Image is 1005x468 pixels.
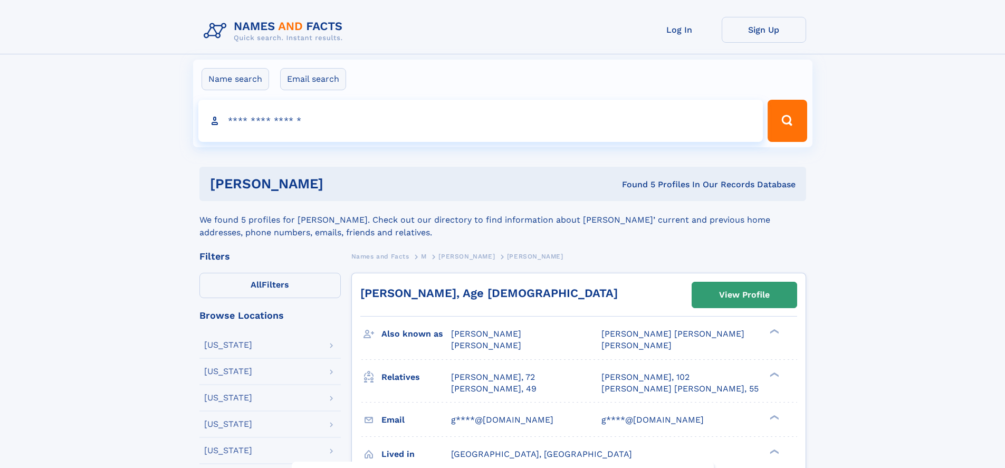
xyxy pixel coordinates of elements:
input: search input [198,100,763,142]
div: ❯ [767,328,780,335]
span: M [421,253,427,260]
a: View Profile [692,282,797,308]
span: [PERSON_NAME] [451,329,521,339]
div: We found 5 profiles for [PERSON_NAME]. Check out our directory to find information about [PERSON_... [199,201,806,239]
h3: Relatives [381,368,451,386]
div: ❯ [767,448,780,455]
div: ❯ [767,414,780,421]
a: [PERSON_NAME], 102 [601,371,690,383]
span: [PERSON_NAME] [507,253,563,260]
span: [PERSON_NAME] [438,253,495,260]
button: Search Button [768,100,807,142]
h1: [PERSON_NAME] [210,177,473,190]
label: Email search [280,68,346,90]
a: Log In [637,17,722,43]
div: [US_STATE] [204,394,252,402]
a: [PERSON_NAME] [PERSON_NAME], 55 [601,383,759,395]
div: ❯ [767,371,780,378]
span: [PERSON_NAME] [601,340,672,350]
a: Sign Up [722,17,806,43]
div: [US_STATE] [204,420,252,428]
div: Filters [199,252,341,261]
div: [US_STATE] [204,367,252,376]
span: [PERSON_NAME] [451,340,521,350]
a: [PERSON_NAME] [438,250,495,263]
a: [PERSON_NAME], 49 [451,383,537,395]
div: View Profile [719,283,770,307]
span: [PERSON_NAME] [PERSON_NAME] [601,329,744,339]
a: M [421,250,427,263]
span: All [251,280,262,290]
span: [GEOGRAPHIC_DATA], [GEOGRAPHIC_DATA] [451,449,632,459]
h3: Also known as [381,325,451,343]
div: Browse Locations [199,311,341,320]
img: Logo Names and Facts [199,17,351,45]
label: Name search [202,68,269,90]
a: [PERSON_NAME], 72 [451,371,535,383]
div: Found 5 Profiles In Our Records Database [473,179,796,190]
div: [US_STATE] [204,341,252,349]
div: [US_STATE] [204,446,252,455]
label: Filters [199,273,341,298]
a: Names and Facts [351,250,409,263]
a: [PERSON_NAME], Age [DEMOGRAPHIC_DATA] [360,286,618,300]
h3: Lived in [381,445,451,463]
h3: Email [381,411,451,429]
